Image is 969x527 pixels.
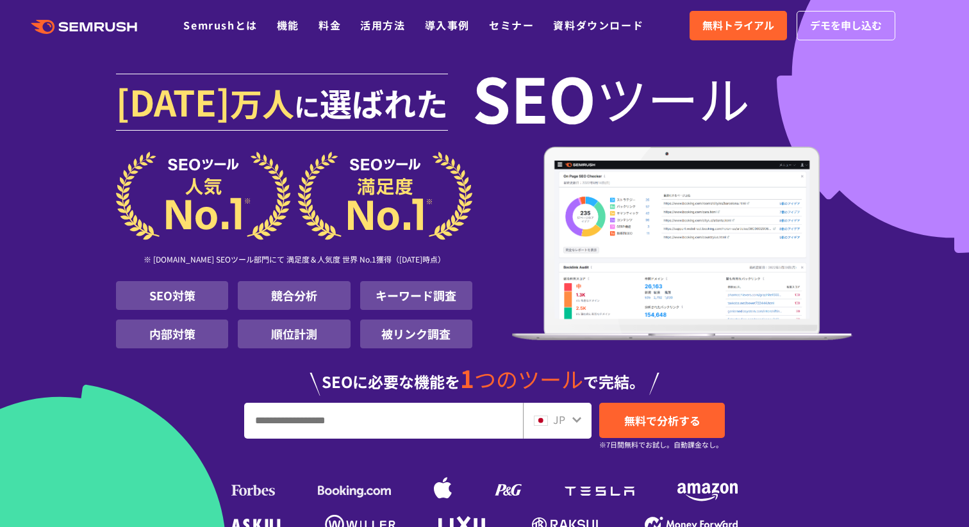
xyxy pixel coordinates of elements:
a: 無料トライアル [690,11,787,40]
a: 導入事例 [425,17,470,33]
div: ※ [DOMAIN_NAME] SEOツール部門にて 満足度＆人気度 世界 No.1獲得（[DATE]時点） [116,240,472,281]
li: SEO対策 [116,281,228,310]
span: [DATE] [116,76,230,127]
span: 選ばれた [320,79,448,126]
span: JP [553,412,565,427]
span: 1 [460,361,474,395]
small: ※7日間無料でお試し。自動課金なし。 [599,439,723,451]
a: Semrushとは [183,17,257,33]
a: 機能 [277,17,299,33]
li: 被リンク調査 [360,320,472,348]
span: デモを申し込む [810,17,882,34]
a: セミナー [489,17,534,33]
input: URL、キーワードを入力してください [245,403,522,438]
a: 無料で分析する [599,403,725,438]
span: ツール [596,72,750,123]
li: 順位計測 [238,320,350,348]
span: 無料トライアル [702,17,774,34]
span: に [294,87,320,124]
li: 競合分析 [238,281,350,310]
span: 万人 [230,79,294,126]
li: 内部対策 [116,320,228,348]
span: 無料で分析する [624,412,700,428]
a: 資料ダウンロード [553,17,643,33]
span: つのツール [474,363,583,394]
span: SEO [472,72,596,123]
a: 料金 [319,17,341,33]
a: デモを申し込む [797,11,895,40]
li: キーワード調査 [360,281,472,310]
a: 活用方法 [360,17,405,33]
div: SEOに必要な機能を [116,353,853,396]
span: で完結。 [583,370,645,393]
